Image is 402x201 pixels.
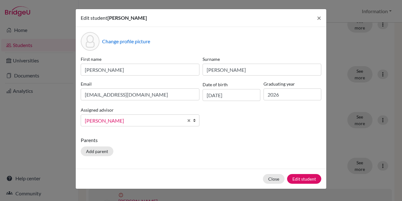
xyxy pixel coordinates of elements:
[81,107,114,113] label: Assigned advisor
[312,9,326,27] button: Close
[81,56,199,62] label: First name
[287,174,321,184] button: Edit student
[203,56,321,62] label: Surname
[203,89,260,101] input: dd/mm/yyyy
[263,81,321,87] label: Graduating year
[81,32,100,51] div: Profile picture
[81,81,199,87] label: Email
[203,81,228,88] label: Date of birth
[317,13,321,22] span: ×
[107,15,147,21] span: [PERSON_NAME]
[263,174,285,184] button: Close
[81,136,321,144] p: Parents
[81,146,113,156] button: Add parent
[85,117,183,125] span: [PERSON_NAME]
[81,15,107,21] span: Edit student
